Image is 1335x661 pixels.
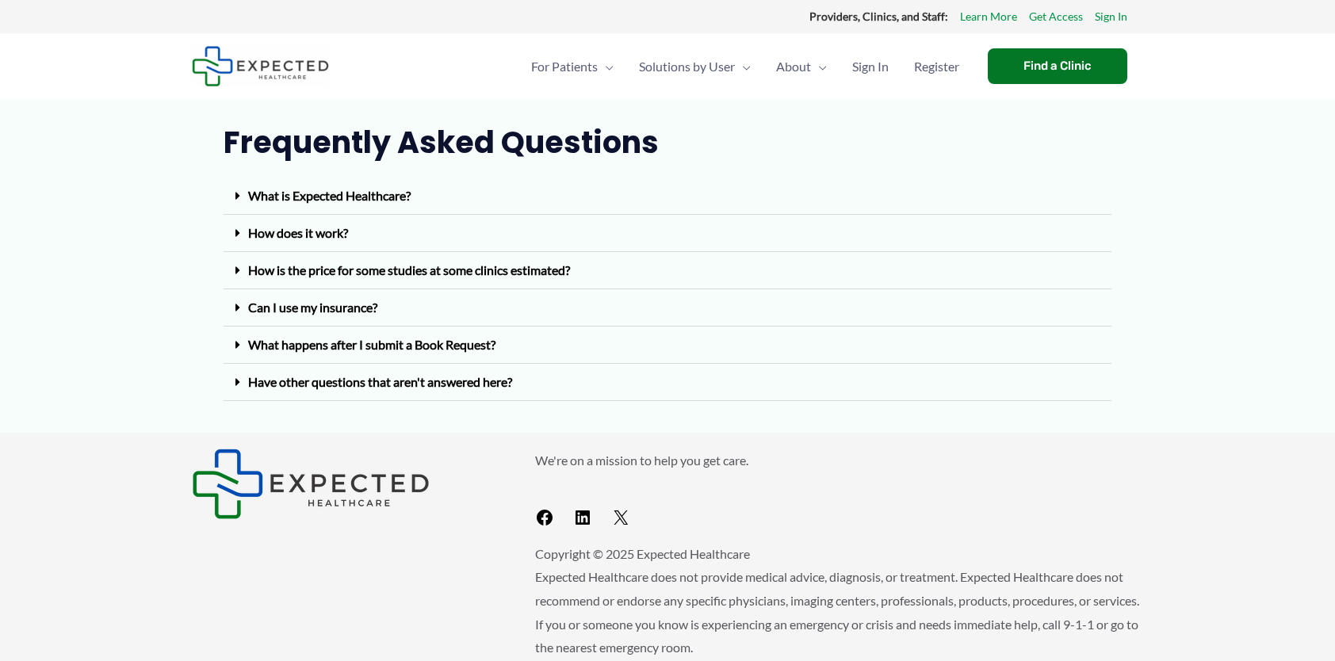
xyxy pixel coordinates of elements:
[840,39,901,94] a: Sign In
[901,39,972,94] a: Register
[224,215,1111,252] div: How does it work?
[518,39,626,94] a: For PatientsMenu Toggle
[224,327,1111,364] div: What happens after I submit a Book Request?
[224,123,1111,162] h2: Frequently Asked Questions
[1029,6,1083,27] a: Get Access
[192,449,495,519] aside: Footer Widget 1
[960,6,1017,27] a: Learn More
[248,337,495,352] a: What happens after I submit a Book Request?
[763,39,840,94] a: AboutMenu Toggle
[192,46,329,86] img: Expected Healthcare Logo - side, dark font, small
[535,569,1139,655] span: Expected Healthcare does not provide medical advice, diagnosis, or treatment. Expected Healthcare...
[914,39,959,94] span: Register
[224,364,1111,401] div: Have other questions that aren't answered here?
[776,39,811,94] span: About
[248,300,377,315] a: Can I use my insurance?
[852,39,889,94] span: Sign In
[626,39,763,94] a: Solutions by UserMenu Toggle
[1095,6,1127,27] a: Sign In
[248,188,411,203] a: What is Expected Healthcare?
[248,225,348,240] a: How does it work?
[224,252,1111,289] div: How is the price for some studies at some clinics estimated?
[535,449,1143,472] p: We're on a mission to help you get care.
[735,39,751,94] span: Menu Toggle
[809,10,948,23] strong: Providers, Clinics, and Staff:
[248,262,570,277] a: How is the price for some studies at some clinics estimated?
[531,39,598,94] span: For Patients
[518,39,972,94] nav: Primary Site Navigation
[224,289,1111,327] div: Can I use my insurance?
[224,178,1111,215] div: What is Expected Healthcare?
[988,48,1127,84] a: Find a Clinic
[811,39,827,94] span: Menu Toggle
[598,39,614,94] span: Menu Toggle
[192,449,430,519] img: Expected Healthcare Logo - side, dark font, small
[639,39,735,94] span: Solutions by User
[535,449,1143,533] aside: Footer Widget 2
[248,374,512,389] a: Have other questions that aren't answered here?
[535,546,750,561] span: Copyright © 2025 Expected Healthcare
